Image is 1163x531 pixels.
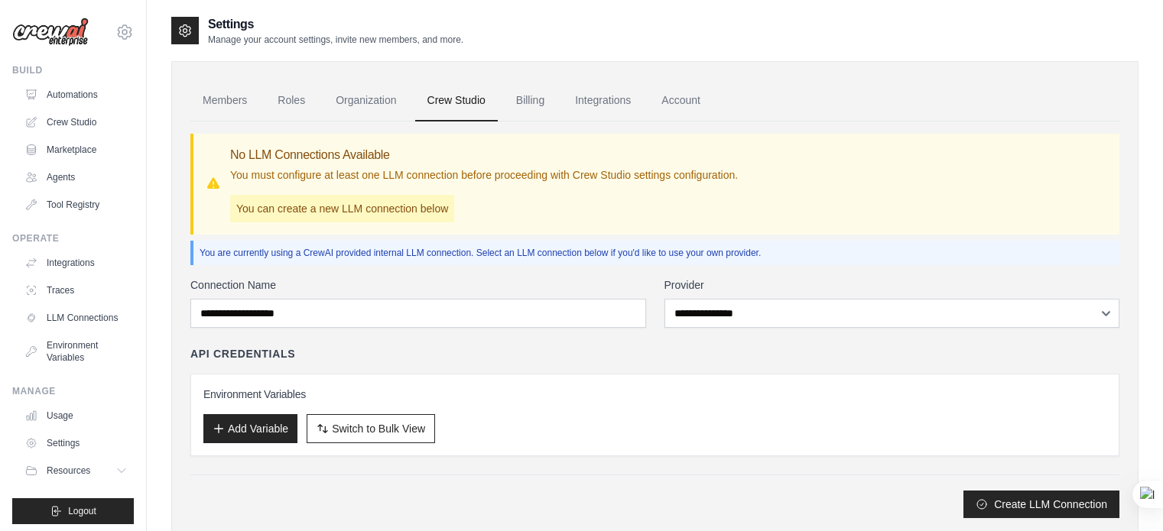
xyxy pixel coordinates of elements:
button: Switch to Bulk View [307,414,435,443]
a: Billing [504,80,557,121]
a: Account [649,80,713,121]
a: Crew Studio [415,80,498,121]
p: You can create a new LLM connection below [230,195,454,222]
a: Settings [18,431,134,455]
p: You must configure at least one LLM connection before proceeding with Crew Studio settings config... [230,167,738,183]
h3: Environment Variables [203,387,1106,402]
h3: No LLM Connections Available [230,146,738,164]
a: Traces [18,278,134,303]
button: Logout [12,498,134,524]
a: Environment Variables [18,333,134,370]
h4: API Credentials [190,346,295,361]
button: Create LLM Connection [963,491,1119,518]
div: Build [12,64,134,76]
a: LLM Connections [18,306,134,330]
span: Switch to Bulk View [332,421,425,436]
a: Automations [18,83,134,107]
div: Manage [12,385,134,397]
a: Usage [18,403,134,428]
a: Crew Studio [18,110,134,134]
h2: Settings [208,15,463,34]
button: Add Variable [203,414,297,443]
button: Resources [18,458,134,483]
label: Connection Name [190,277,646,293]
a: Tool Registry [18,193,134,217]
p: Manage your account settings, invite new members, and more. [208,34,463,46]
a: Agents [18,165,134,189]
img: Logo [12,18,89,47]
a: Integrations [563,80,643,121]
label: Provider [664,277,1120,293]
span: Resources [47,465,90,477]
a: Roles [265,80,317,121]
div: Operate [12,232,134,244]
a: Marketplace [18,138,134,162]
a: Members [190,80,259,121]
a: Organization [323,80,408,121]
span: Logout [68,505,96,517]
p: You are currently using a CrewAI provided internal LLM connection. Select an LLM connection below... [200,247,1113,259]
a: Integrations [18,251,134,275]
